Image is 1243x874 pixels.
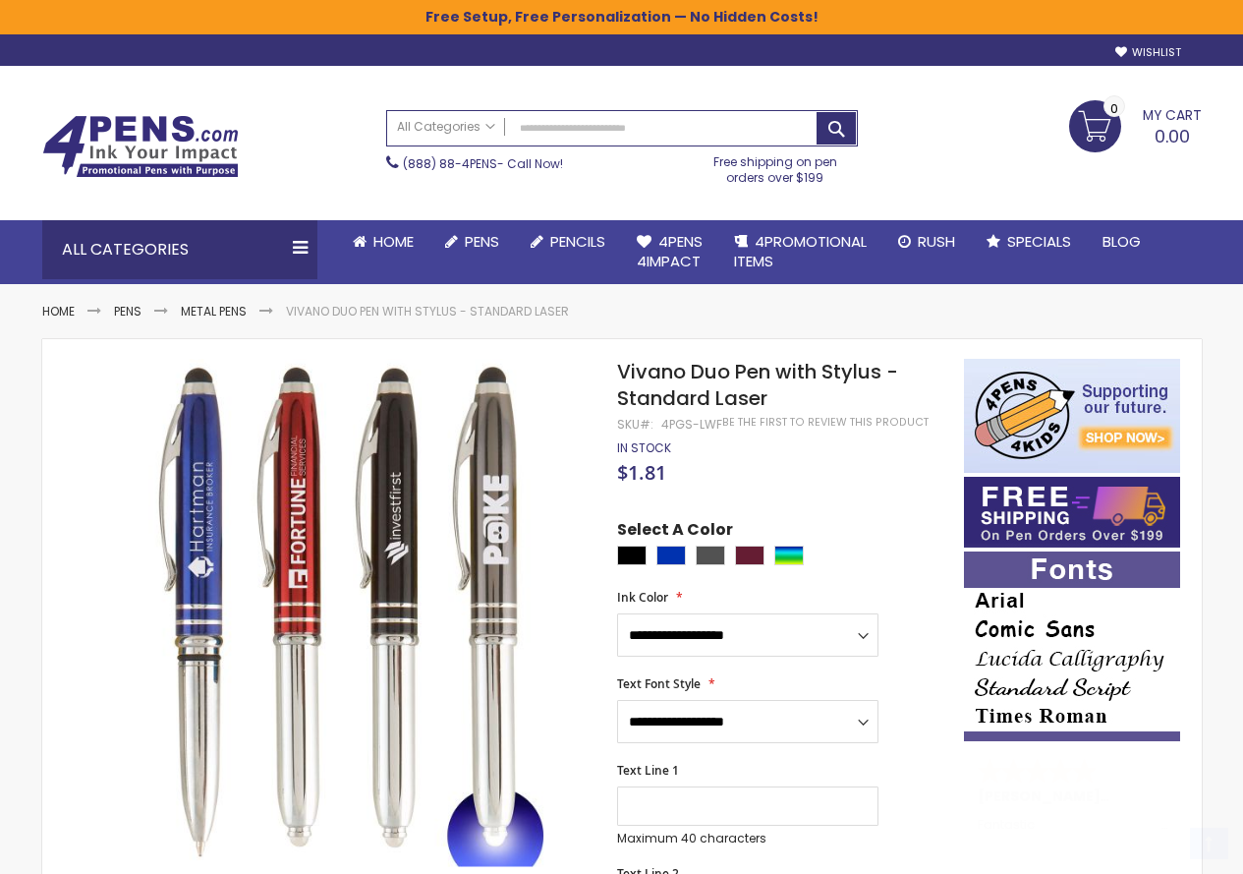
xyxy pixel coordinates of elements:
[617,416,653,433] strong: SKU
[617,831,878,846] p: Maximum 40 characters
[918,231,955,252] span: Rush
[429,220,515,263] a: Pens
[403,155,497,172] a: (888) 88-4PENS
[397,119,495,135] span: All Categories
[465,231,499,252] span: Pens
[337,220,429,263] a: Home
[617,358,898,412] span: Vivano Duo Pen with Stylus - Standard Laser
[1087,220,1157,263] a: Blog
[1007,231,1071,252] span: Specials
[661,417,722,433] div: 4PGS-LWF
[286,304,569,320] li: Vivano Duo Pen with Stylus - Standard Laser
[696,546,725,565] div: Gunmetal
[617,546,647,565] div: Black
[637,231,703,271] span: 4Pens 4impact
[1110,99,1118,118] span: 0
[735,546,764,565] div: Dark Red
[1190,828,1228,859] a: Top
[722,415,929,430] a: Be the first to review this product
[515,220,621,263] a: Pencils
[978,818,1168,832] div: Fantastic
[1155,124,1190,148] span: 0.00
[656,546,686,565] div: Blue
[617,762,679,779] span: Text Line 1
[42,220,317,279] div: All Categories
[403,155,563,172] span: - Call Now!
[1115,45,1181,60] a: Wishlist
[114,303,141,320] a: Pens
[1069,100,1202,149] a: 0.00 0
[82,356,592,866] img: Vivano Duo Pen with Stylus - Standard Laser
[693,146,858,186] div: Free shipping on pen orders over $199
[617,589,668,606] span: Ink Color
[964,359,1180,473] img: 4pens 4 kids
[373,231,414,252] span: Home
[42,115,239,178] img: 4Pens Custom Pens and Promotional Products
[971,220,1087,263] a: Specials
[964,477,1180,548] img: Free shipping on orders over $199
[617,459,666,486] span: $1.81
[617,675,701,692] span: Text Font Style
[718,220,882,284] a: 4PROMOTIONALITEMS
[882,220,971,263] a: Rush
[42,303,75,320] a: Home
[964,552,1180,741] img: font-personalization-examples
[617,519,733,546] span: Select A Color
[978,787,1107,806] span: [PERSON_NAME]
[774,546,804,565] div: Assorted
[617,440,671,456] div: Availability
[387,111,505,144] a: All Categories
[621,220,718,284] a: 4Pens4impact
[181,303,247,320] a: Metal Pens
[550,231,605,252] span: Pencils
[1102,231,1141,252] span: Blog
[734,231,867,271] span: 4PROMOTIONAL ITEMS
[617,439,671,456] span: In stock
